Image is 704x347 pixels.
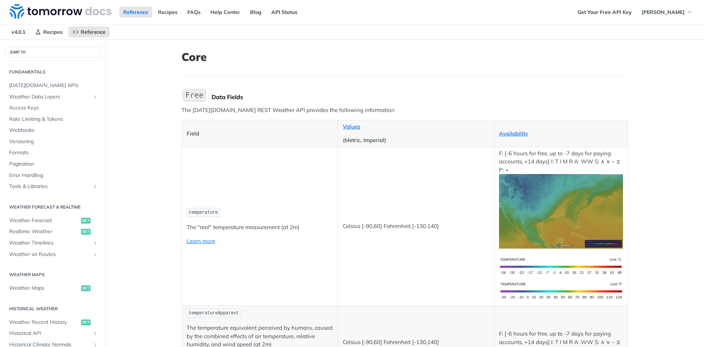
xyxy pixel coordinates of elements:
[181,50,628,64] h1: Core
[81,319,91,325] span: get
[5,226,100,237] a: Realtime Weatherget
[343,338,489,347] p: Celsius [-90,60] Fahrenheit [-130,140]
[642,9,685,15] span: [PERSON_NAME]
[81,29,106,35] span: Reference
[181,106,628,115] p: The [DATE][DOMAIN_NAME] REST Weather API provides the following information
[9,104,98,112] span: Access Keys
[9,82,98,89] span: [DATE][DOMAIN_NAME] APIs
[5,136,100,147] a: Versioning
[5,102,100,113] a: Access Keys
[343,136,489,145] p: (Metric, Imperial)
[9,285,79,292] span: Weather Maps
[5,125,100,136] a: Webhooks
[212,93,628,101] div: Data Fields
[499,149,623,249] p: F: [-6 hours for free, up to -7 days for paying accounts, +14 days] I: T I M R A: WW S: ∧ ∨ ~ ⧖ P: +
[246,7,265,18] a: Blog
[5,170,100,181] a: Error Handling
[9,138,98,145] span: Versioning
[69,26,110,37] a: Reference
[10,4,111,19] img: Tomorrow.io Weather API Docs
[9,149,98,156] span: Formats
[154,7,181,18] a: Recipes
[638,7,697,18] button: [PERSON_NAME]
[9,160,98,168] span: Pagination
[5,147,100,158] a: Formats
[31,26,67,37] a: Recipes
[9,217,79,224] span: Weather Forecast
[573,7,636,18] a: Get Your Free API Key
[92,252,98,257] button: Show subpages for Weather on Routes
[9,228,79,235] span: Realtime Weather
[5,159,100,170] a: Pagination
[499,287,623,294] span: Expand image
[9,330,91,337] span: Historical API
[5,91,100,102] a: Weather Data LayersShow subpages for Weather Data Layers
[343,123,360,130] a: Values
[9,183,91,190] span: Tools & Libraries
[187,208,220,217] code: temperature
[92,240,98,246] button: Show subpages for Weather Timelines
[5,215,100,226] a: Weather Forecastget
[5,80,100,91] a: [DATE][DOMAIN_NAME] APIs
[5,271,100,278] h2: Weather Maps
[267,7,301,18] a: API Status
[7,26,29,37] span: v4.0.1
[499,262,623,269] span: Expand image
[5,204,100,210] h2: Weather Forecast & realtime
[81,229,91,235] span: get
[9,239,91,247] span: Weather Timelines
[9,319,79,326] span: Weather Recent History
[81,218,91,224] span: get
[5,249,100,260] a: Weather on RoutesShow subpages for Weather on Routes
[5,283,100,294] a: Weather Mapsget
[9,116,98,123] span: Rate Limiting & Tokens
[9,93,91,101] span: Weather Data Layers
[9,127,98,134] span: Webhooks
[5,306,100,312] h2: Historical Weather
[5,317,100,328] a: Weather Recent Historyget
[119,7,152,18] a: Reference
[499,130,528,137] a: Availability
[5,328,100,339] a: Historical APIShow subpages for Historical API
[499,207,623,214] span: Expand image
[5,114,100,125] a: Rate Limiting & Tokens
[206,7,244,18] a: Help Center
[343,222,489,231] p: Celsius [-90,60] Fahrenheit [-130,140]
[92,184,98,189] button: Show subpages for Tools & Libraries
[9,251,91,258] span: Weather on Routes
[183,7,205,18] a: FAQs
[187,223,333,232] p: The "real" temperature measurement (at 2m)
[187,309,241,318] code: temperatureApparent
[81,285,91,291] span: get
[9,172,98,179] span: Error Handling
[92,330,98,336] button: Show subpages for Historical API
[43,29,63,35] span: Recipes
[5,69,100,75] h2: Fundamentals
[5,47,100,58] button: JUMP TO
[92,94,98,100] button: Show subpages for Weather Data Layers
[187,130,333,138] p: Field
[5,181,100,192] a: Tools & LibrariesShow subpages for Tools & Libraries
[5,238,100,249] a: Weather TimelinesShow subpages for Weather Timelines
[187,238,215,245] a: Learn more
